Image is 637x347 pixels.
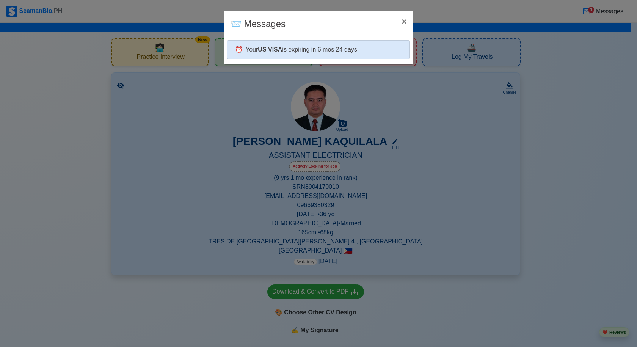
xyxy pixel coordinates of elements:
[227,40,410,59] div: Your is expiring in 6 mos 24 days.
[258,46,282,53] b: US VISA
[402,16,407,27] span: ×
[235,46,243,53] span: ⏰
[230,19,242,29] span: messages
[230,17,286,31] div: Messages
